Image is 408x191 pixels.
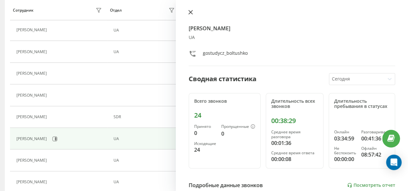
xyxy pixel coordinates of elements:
div: UA [114,158,176,163]
div: UA [114,50,176,54]
div: UA [114,137,176,141]
div: [PERSON_NAME] [16,137,48,141]
div: Пропущенные [221,124,255,129]
div: Сотрудник [13,8,34,13]
div: Сводная статистика [189,74,256,84]
div: 00:01:36 [271,139,318,147]
h4: [PERSON_NAME] [189,24,395,32]
div: 00:00:08 [271,155,318,163]
div: [PERSON_NAME] [16,158,48,163]
div: Всего звонков [194,99,255,104]
div: Онлайн [334,130,356,134]
div: SDR [114,115,176,119]
div: Длительность пребывания в статусах [334,99,390,110]
div: Принято [194,124,216,129]
div: Разговаривает [361,130,390,134]
div: 00:41:36 [361,135,390,142]
div: gostudycz_boltushko [203,50,248,59]
div: Отдел [110,8,122,13]
div: Не беспокоить [334,146,356,156]
div: [PERSON_NAME] [16,93,48,98]
div: Длительность всех звонков [271,99,318,110]
div: 00:00:00 [334,155,356,163]
div: Среднее время ответа [271,151,318,155]
div: Среднее время разговора [271,130,318,139]
div: Исходящие [194,141,216,146]
div: 24 [194,111,255,119]
div: [PERSON_NAME] [16,180,48,184]
div: [PERSON_NAME] [16,115,48,119]
div: 00:38:29 [271,117,318,125]
div: Офлайн [361,146,390,151]
div: [PERSON_NAME] [16,28,48,32]
div: UA [114,180,176,184]
div: Open Intercom Messenger [386,155,402,170]
div: 0 [194,129,216,137]
div: [PERSON_NAME] [16,50,48,54]
div: Подробные данные звонков [189,181,263,189]
div: UA [189,35,395,40]
div: 03:34:59 [334,135,356,142]
div: 0 [221,130,255,138]
div: 24 [194,146,216,154]
a: Посмотреть отчет [347,183,395,188]
div: UA [114,28,176,33]
div: [PERSON_NAME] [16,71,48,76]
div: 08:57:42 [361,151,390,158]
